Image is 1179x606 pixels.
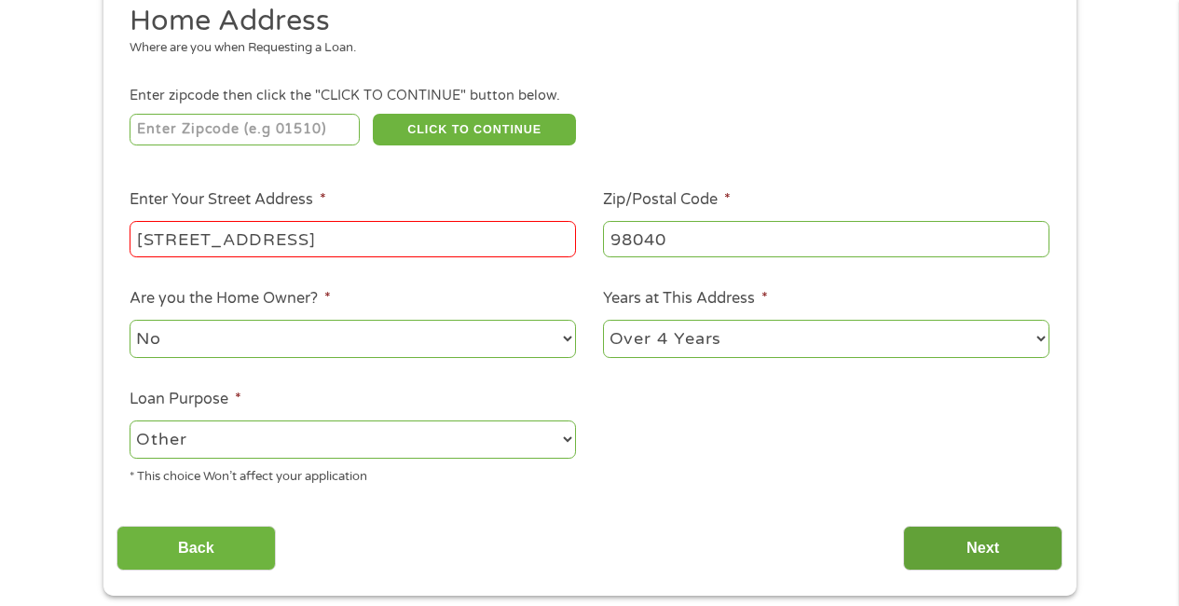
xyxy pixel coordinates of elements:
[130,221,576,256] input: 1 Main Street
[903,526,1062,572] input: Next
[130,289,331,309] label: Are you the Home Owner?
[603,289,768,309] label: Years at This Address
[130,114,360,145] input: Enter Zipcode (e.g 01510)
[130,3,1035,40] h2: Home Address
[373,114,576,145] button: CLICK TO CONTINUE
[130,390,241,409] label: Loan Purpose
[130,39,1035,58] div: Where are you when Requesting a Loan.
[130,190,326,210] label: Enter Your Street Address
[130,461,576,487] div: * This choice Won’t affect your application
[603,190,731,210] label: Zip/Postal Code
[130,86,1049,106] div: Enter zipcode then click the "CLICK TO CONTINUE" button below.
[117,526,276,572] input: Back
